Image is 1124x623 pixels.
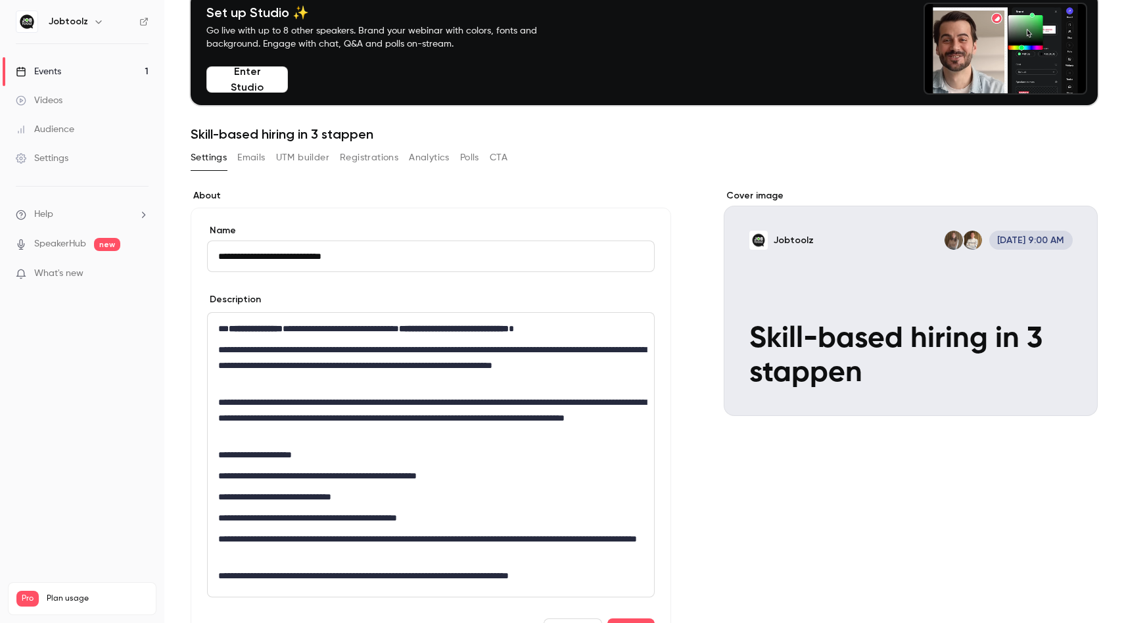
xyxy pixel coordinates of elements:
button: Settings [191,147,227,168]
button: Analytics [409,147,450,168]
h1: Skill-based hiring in 3 stappen [191,126,1098,142]
span: Pro [16,591,39,607]
label: About [191,189,671,202]
button: Emails [237,147,265,168]
span: Help [34,208,53,221]
span: What's new [34,267,83,281]
span: new [94,238,120,251]
span: Plan usage [47,593,148,604]
button: CTA [490,147,507,168]
label: Description [207,293,261,306]
button: UTM builder [276,147,329,168]
div: Audience [16,123,74,136]
div: Videos [16,94,62,107]
li: help-dropdown-opener [16,208,149,221]
section: Cover image [724,189,1098,416]
h4: Set up Studio ✨ [206,5,568,20]
div: editor [208,313,654,597]
img: Jobtoolz [16,11,37,32]
h6: Jobtoolz [49,15,88,28]
label: Name [207,224,655,237]
a: SpeakerHub [34,237,86,251]
button: Enter Studio [206,66,288,93]
label: Cover image [724,189,1098,202]
div: Settings [16,152,68,165]
iframe: Noticeable Trigger [133,268,149,280]
button: Registrations [340,147,398,168]
p: Go live with up to 8 other speakers. Brand your webinar with colors, fonts and background. Engage... [206,24,568,51]
div: Events [16,65,61,78]
button: Polls [460,147,479,168]
section: description [207,312,655,597]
